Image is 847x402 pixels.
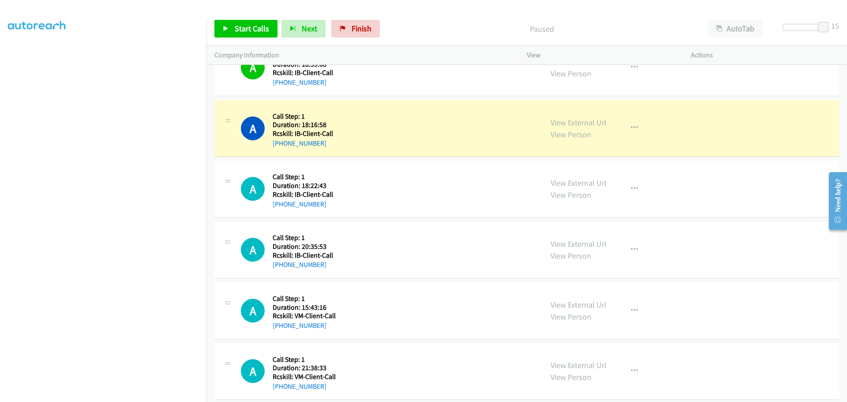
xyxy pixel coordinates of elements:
button: Next [281,20,326,38]
h5: Call Step: 1 [273,173,335,181]
a: View Person [551,312,591,322]
h5: Call Step: 1 [273,112,335,121]
a: View External Url [551,117,607,128]
h1: A [241,116,265,140]
a: View External Url [551,300,607,310]
a: [PHONE_NUMBER] [273,139,326,147]
a: View Person [551,68,591,79]
p: Paused [392,23,692,35]
h5: Call Step: 1 [273,294,336,303]
iframe: Resource Center [821,166,847,236]
a: [PHONE_NUMBER] [273,260,326,269]
h5: Duration: 15:43:16 [273,303,336,312]
button: AutoTab [708,20,763,38]
a: [PHONE_NUMBER] [273,321,326,330]
a: [PHONE_NUMBER] [273,78,326,86]
h1: A [241,359,265,383]
h5: Call Step: 1 [273,355,336,364]
h1: A [241,238,265,262]
a: [PHONE_NUMBER] [273,200,326,208]
a: View Person [551,190,591,200]
span: Start Calls [235,23,269,34]
a: View External Url [551,56,607,67]
div: 15 [831,20,839,32]
h5: Rcskill: IB-Client-Call [273,251,335,260]
h1: A [241,177,265,201]
a: View Person [551,372,591,382]
h5: Duration: 21:38:33 [273,364,336,372]
p: View [527,50,675,60]
p: Company Information [214,50,511,60]
h5: Rcskill: IB-Client-Call [273,68,335,77]
span: Finish [352,23,371,34]
a: View External Url [551,360,607,370]
a: [PHONE_NUMBER] [273,382,326,391]
a: Finish [331,20,380,38]
div: The call is yet to be attempted [241,299,265,323]
h5: Duration: 20:35:53 [273,242,335,251]
div: The call is yet to be attempted [241,238,265,262]
h5: Duration: 18:16:58 [273,120,335,129]
h5: Rcskill: IB-Client-Call [273,129,335,138]
a: View Person [551,129,591,139]
h1: A [241,299,265,323]
h5: Call Step: 1 [273,233,335,242]
span: Next [302,23,317,34]
h5: Rcskill: VM-Client-Call [273,372,336,381]
h5: Rcskill: VM-Client-Call [273,312,336,320]
h5: Duration: 18:22:43 [273,181,335,190]
div: The call is yet to be attempted [241,359,265,383]
div: The call is yet to be attempted [241,177,265,201]
a: View Person [551,251,591,261]
a: View External Url [551,239,607,249]
p: Actions [691,50,839,60]
a: Start Calls [214,20,277,38]
h5: Rcskill: IB-Client-Call [273,190,335,199]
h1: A [241,56,265,79]
a: View External Url [551,178,607,188]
